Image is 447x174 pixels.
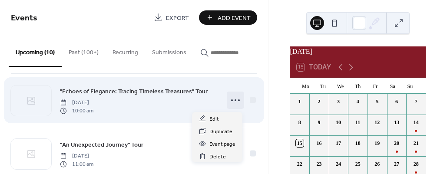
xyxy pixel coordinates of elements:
div: 8 [296,118,304,126]
div: 9 [315,118,323,126]
div: 14 [412,118,420,126]
span: Export [166,13,189,23]
div: [DATE] [290,46,426,57]
button: Upcoming (10) [9,35,62,67]
span: "An Unexpected Journey" Tour [60,141,143,150]
div: 18 [354,139,362,147]
div: 12 [373,118,381,126]
div: 16 [315,139,323,147]
div: 3 [334,98,342,105]
div: 25 [354,160,362,168]
div: 5 [373,98,381,105]
div: 27 [393,160,401,168]
span: 10:00 am [60,107,93,115]
div: 10 [334,118,342,126]
button: Submissions [145,35,193,66]
div: 13 [393,118,401,126]
span: Edit [209,115,219,124]
div: 4 [354,98,362,105]
span: [DATE] [60,99,93,107]
div: 24 [334,160,342,168]
span: "Echoes of Elegance: Tracing Timeless Treasures" Tour [60,87,208,96]
div: Sa [384,78,401,94]
a: "Echoes of Elegance: Tracing Timeless Treasures" Tour [60,86,208,96]
div: 21 [412,139,420,147]
span: Add Event [218,13,251,23]
a: "An Unexpected Journey" Tour [60,140,143,150]
div: 6 [393,98,401,105]
span: Duplicate [209,127,232,136]
div: Su [401,78,419,94]
div: 28 [412,160,420,168]
button: Past (100+) [62,35,106,66]
div: 2 [315,98,323,105]
span: Events [11,10,37,26]
div: Mo [297,78,314,94]
div: Fr [367,78,384,94]
div: 22 [296,160,304,168]
span: 11:00 am [60,160,93,168]
div: 19 [373,139,381,147]
div: Th [349,78,367,94]
div: 20 [393,139,401,147]
a: Export [147,10,195,25]
button: Recurring [106,35,145,66]
div: 11 [354,118,362,126]
div: We [332,78,349,94]
button: Add Event [199,10,257,25]
span: Event page [209,140,235,149]
div: 17 [334,139,342,147]
div: 15 [296,139,304,147]
div: 26 [373,160,381,168]
span: [DATE] [60,152,93,160]
div: 7 [412,98,420,105]
span: Delete [209,152,226,161]
div: 23 [315,160,323,168]
div: 1 [296,98,304,105]
div: Tu [314,78,331,94]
